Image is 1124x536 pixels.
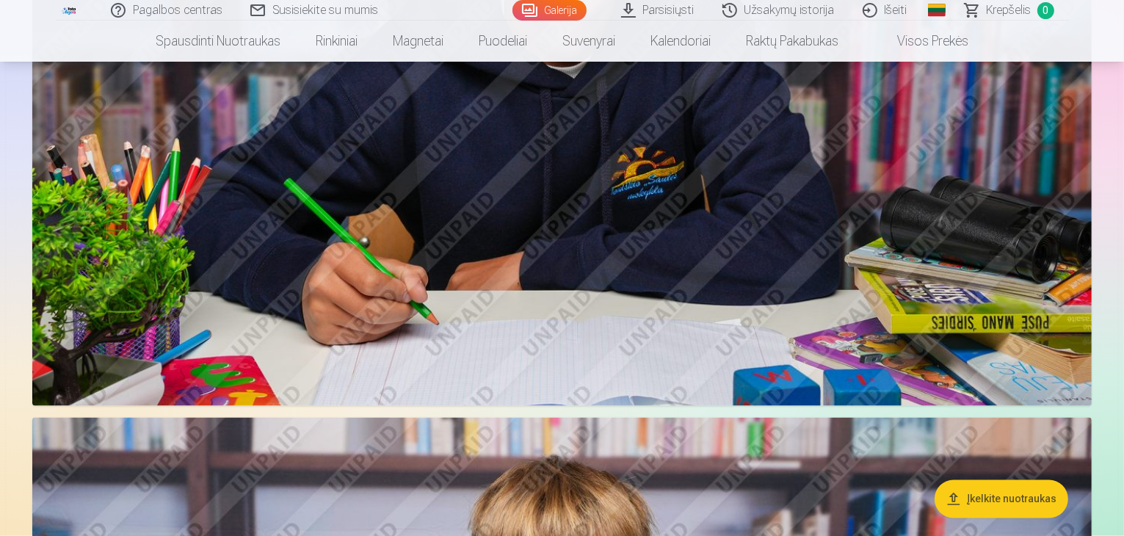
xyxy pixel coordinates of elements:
a: Rinkiniai [298,21,375,62]
a: Puodeliai [461,21,545,62]
a: Raktų pakabukas [728,21,856,62]
a: Magnetai [375,21,461,62]
a: Visos prekės [856,21,986,62]
span: Krepšelis [987,1,1031,19]
a: Suvenyrai [545,21,633,62]
a: Spausdinti nuotraukas [138,21,298,62]
a: Kalendoriai [633,21,728,62]
button: Įkelkite nuotraukas [935,480,1068,518]
span: 0 [1037,2,1054,19]
img: /fa2 [62,6,78,15]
